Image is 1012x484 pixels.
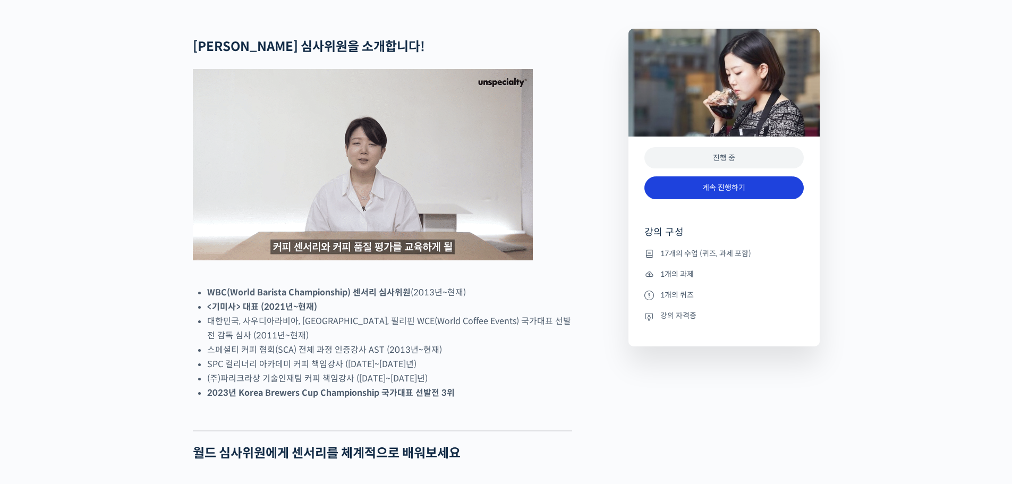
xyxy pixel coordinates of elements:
li: SPC 컬리너리 아카데미 커피 책임강사 ([DATE]~[DATE]년) [207,357,572,371]
li: 17개의 수업 (퀴즈, 과제 포함) [644,247,804,260]
a: 설정 [137,337,204,363]
h4: 강의 구성 [644,226,804,247]
strong: WBC(World Barista Championship) 센서리 심사위원 [207,287,411,298]
li: 1개의 퀴즈 [644,288,804,301]
li: 강의 자격증 [644,310,804,322]
div: 진행 중 [644,147,804,169]
strong: 월드 심사위원에게 센서리를 체계적으로 배워보세요 [193,445,461,461]
a: 계속 진행하기 [644,176,804,199]
a: 대화 [70,337,137,363]
a: 홈 [3,337,70,363]
strong: <기미사> 대표 (2021년~현재) [207,301,317,312]
span: 홈 [33,353,40,361]
li: 대한민국, 사우디아라비아, [GEOGRAPHIC_DATA], 필리핀 WCE(World Coffee Events) 국가대표 선발전 감독 심사 (2011년~현재) [207,314,572,343]
h2: ! [193,39,572,55]
li: (주)파리크라상 기술인재팀 커피 책임강사 ([DATE]~[DATE]년) [207,371,572,386]
li: (2013년~현재) [207,285,572,300]
li: 스페셜티 커피 협회(SCA) 전체 과정 인증강사 AST (2013년~현재) [207,343,572,357]
strong: 2023년 Korea Brewers Cup Championship 국가대표 선발전 3위 [207,387,455,398]
span: 설정 [164,353,177,361]
span: 대화 [97,353,110,362]
strong: [PERSON_NAME] 심사위원을 소개합니다 [193,39,420,55]
li: 1개의 과제 [644,268,804,281]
